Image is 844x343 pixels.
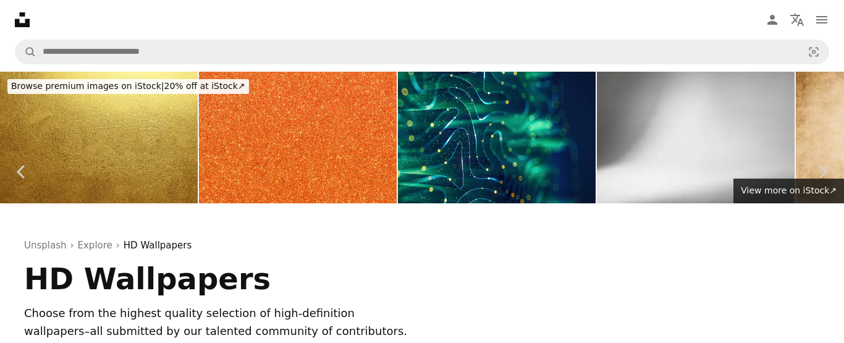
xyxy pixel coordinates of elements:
button: Language [785,7,809,32]
button: Visual search [799,40,829,64]
span: 20% off at iStock ↗ [11,81,245,91]
img: Technology Background with Flowing Lines and Light Particles [398,72,596,203]
button: Search Unsplash [15,40,36,64]
a: Explore [78,238,112,253]
a: Next [801,112,844,231]
img: orange glitter texture abstract background [199,72,397,203]
div: › › [24,238,820,253]
h1: HD Wallpapers [24,263,550,295]
span: View more on iStock ↗ [741,185,837,195]
a: HD Wallpapers [124,238,192,253]
a: View more on iStock↗ [733,179,844,203]
form: Find visuals sitewide [15,40,829,64]
button: Menu [809,7,834,32]
a: Log in / Sign up [760,7,785,32]
a: Home — Unsplash [15,12,30,27]
img: Abstract white background [597,72,795,203]
span: Browse premium images on iStock | [11,81,164,91]
a: Unsplash [24,238,67,253]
